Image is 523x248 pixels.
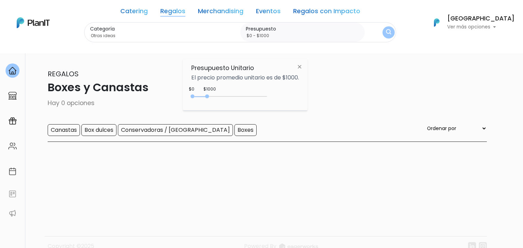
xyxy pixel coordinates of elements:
h6: [GEOGRAPHIC_DATA] [447,16,515,22]
img: marketplace-4ceaa7011d94191e9ded77b95e3339b90024bf715f7c57f8cf31f2d8c509eaba.svg [8,92,17,100]
p: El precio promedio unitario es de $1000. [191,75,299,80]
input: Conservadoras / [GEOGRAPHIC_DATA] [118,124,233,136]
p: Hay 0 opciones [36,99,487,108]
a: Merchandising [198,8,243,17]
img: home-e721727adea9d79c4d83392d1f703f7f8bce08238fde08b1acbfd93340b81755.svg [8,67,17,75]
h6: Presupuesto Unitario [191,65,299,72]
input: Box dulces [81,124,116,136]
input: Boxes [234,124,257,136]
div: $0 [189,86,194,92]
p: Regalos [36,69,487,79]
label: Categoría [90,25,238,33]
img: PlanIt Logo [429,15,444,30]
a: Regalos [160,8,185,17]
img: partners-52edf745621dab592f3b2c58e3bca9d71375a7ef29c3b500c9f145b62cc070d4.svg [8,209,17,217]
div: $1000 [203,86,216,92]
img: search_button-432b6d5273f82d61273b3651a40e1bd1b912527efae98b1b7a1b2c0702e16a8d.svg [386,29,391,36]
img: close-6986928ebcb1d6c9903e3b54e860dbc4d054630f23adef3a32610726dff6a82b.svg [293,60,306,73]
a: Catering [120,8,148,17]
img: feedback-78b5a0c8f98aac82b08bfc38622c3050aee476f2c9584af64705fc4e61158814.svg [8,190,17,198]
input: Canastas [48,124,80,136]
div: ¿Necesitás ayuda? [36,7,100,20]
a: Eventos [256,8,281,17]
img: calendar-87d922413cdce8b2cf7b7f5f62616a5cf9e4887200fb71536465627b3292af00.svg [8,167,17,176]
img: people-662611757002400ad9ed0e3c099ab2801c6687ba6c219adb57efc949bc21e19d.svg [8,142,17,150]
p: Ver más opciones [447,25,515,29]
img: PlanIt Logo [17,17,50,28]
img: campaigns-02234683943229c281be62815700db0a1741e53638e28bf9629b52c665b00959.svg [8,117,17,125]
a: Regalos con Impacto [293,8,360,17]
label: Presupuesto [246,25,362,33]
p: Boxes y Canastas [36,79,487,96]
button: PlanIt Logo [GEOGRAPHIC_DATA] Ver más opciones [425,14,515,32]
